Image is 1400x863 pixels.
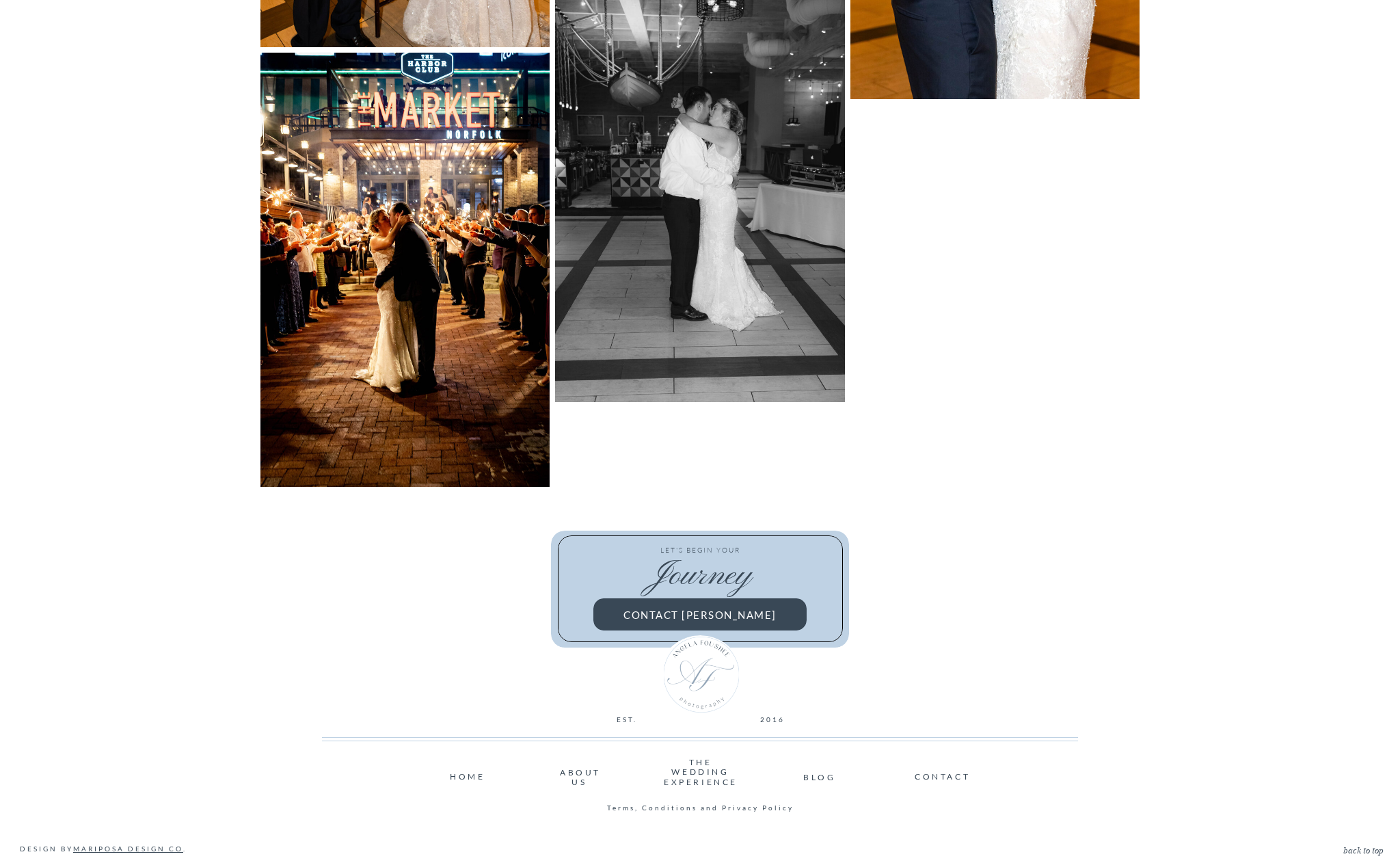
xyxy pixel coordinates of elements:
[559,713,842,729] p: EST. 2016
[20,845,196,853] nav: DESIGN BY .
[450,772,480,780] a: HOME
[803,773,835,781] a: BLOG
[560,768,599,776] a: ABOUTUS
[571,804,829,812] a: Terms, Conditions and Privacy Policy
[664,758,737,788] a: THEWEDDINGEXPERIENCE
[560,768,599,776] nav: ABOUT US
[1250,845,1384,855] a: BACK TO TOP
[664,758,737,788] nav: THE WEDDING EXPERIENCE
[73,845,183,853] a: MARIPOSA DESIGN CO
[631,555,769,598] p: Journey
[618,607,782,622] a: Contact [PERSON_NAME]
[915,772,968,780] a: CONTACT
[604,546,796,557] p: LET'S BEGIN YOUR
